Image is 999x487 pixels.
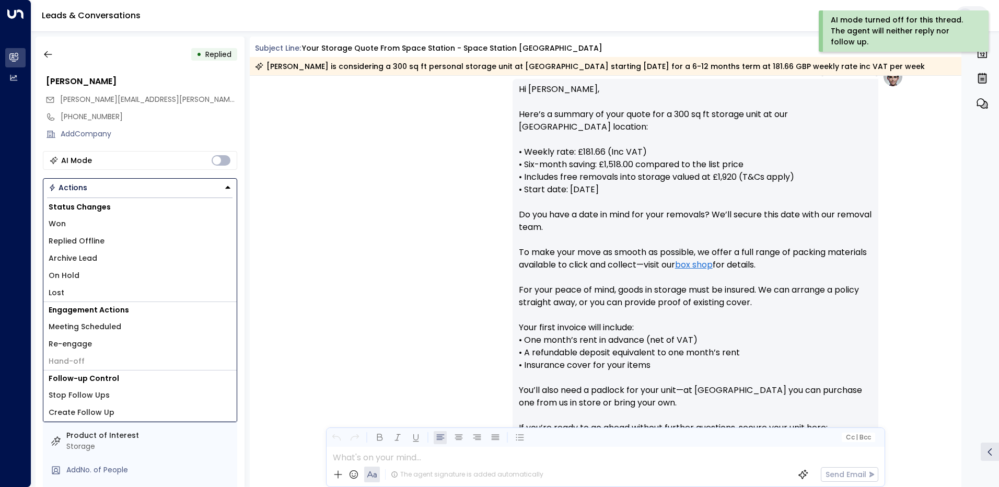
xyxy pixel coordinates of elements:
[43,178,237,197] button: Actions
[61,111,237,122] div: [PHONE_NUMBER]
[519,83,872,472] p: Hi [PERSON_NAME], Here’s a summary of your quote for a 300 sq ft storage unit at our [GEOGRAPHIC_...
[882,66,903,87] img: profile-logo.png
[46,75,237,88] div: [PERSON_NAME]
[675,259,713,271] a: box shop
[43,178,237,197] div: Button group with a nested menu
[831,15,974,48] div: AI mode turned off for this thread. The agent will neither reply nor follow up.
[66,441,233,452] div: Storage
[856,434,858,441] span: |
[348,431,361,444] button: Redo
[49,356,85,367] span: Hand-off
[42,9,141,21] a: Leads & Conversations
[49,287,64,298] span: Lost
[255,43,301,53] span: Subject Line:
[49,339,92,350] span: Re-engage
[49,270,79,281] span: On Hold
[61,155,92,166] div: AI Mode
[330,431,343,444] button: Undo
[255,61,925,72] div: [PERSON_NAME] is considering a 300 sq ft personal storage unit at [GEOGRAPHIC_DATA] starting [DAT...
[49,390,110,401] span: Stop Follow Ups
[196,45,202,64] div: •
[49,236,104,247] span: Replied Offline
[205,49,231,60] span: Replied
[49,183,87,192] div: Actions
[61,129,237,140] div: AddCompany
[43,199,237,215] h1: Status Changes
[60,94,296,105] span: [PERSON_NAME][EMAIL_ADDRESS][PERSON_NAME][DOMAIN_NAME]
[49,253,97,264] span: Archive Lead
[66,465,233,476] div: AddNo. of People
[49,218,66,229] span: Won
[66,430,233,441] label: Product of Interest
[49,321,121,332] span: Meeting Scheduled
[49,407,114,418] span: Create Follow Up
[302,43,602,54] div: Your storage quote from Space Station - Space Station [GEOGRAPHIC_DATA]
[841,433,875,443] button: Cc|Bcc
[43,370,237,387] h1: Follow-up Control
[60,94,237,105] span: michal.sekara@gmail.com
[391,470,543,479] div: The agent signature is added automatically
[43,302,237,318] h1: Engagement Actions
[845,434,870,441] span: Cc Bcc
